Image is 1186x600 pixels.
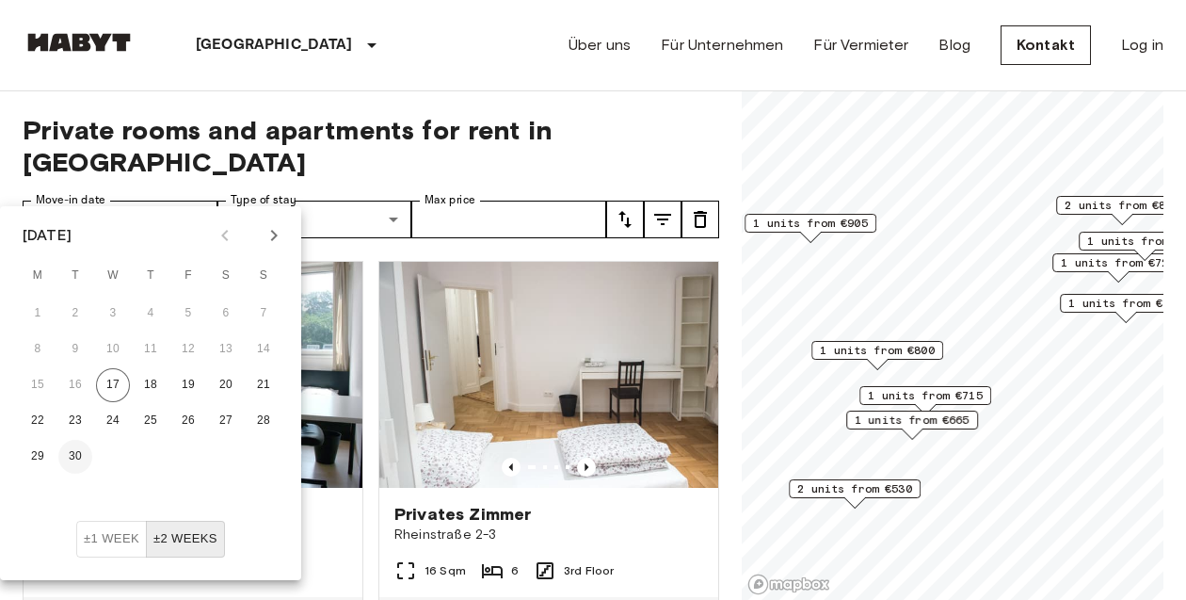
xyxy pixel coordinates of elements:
span: Friday [171,257,205,295]
button: 28 [247,404,280,438]
div: Map marker [789,479,921,509]
div: Map marker [859,386,991,415]
span: Sunday [247,257,280,295]
span: 1 units from €780 [1068,295,1183,312]
a: Log in [1121,34,1163,57]
label: Max price [425,192,475,208]
span: Monday [21,257,55,295]
button: tune [606,201,644,238]
button: tune [644,201,681,238]
button: ±2 weeks [146,521,225,558]
div: Map marker [811,341,943,370]
span: 2 units from €530 [797,480,912,497]
div: [DATE] [23,224,72,247]
div: Map marker [1052,253,1184,283]
label: Move-in date [36,192,105,208]
span: 1 units from €665 [855,412,970,429]
a: Mapbox logo [747,574,830,595]
button: tune [681,201,719,238]
a: Über uns [569,34,631,57]
div: Map marker [745,214,876,243]
button: 20 [209,368,243,402]
button: Previous image [502,458,521,477]
button: 17 [96,368,130,402]
img: Marketing picture of unit DE-01-090-05M [379,262,718,488]
span: Thursday [134,257,168,295]
label: Type of stay [231,192,296,208]
span: Rheinstraße 2-3 [394,526,703,544]
a: Blog [938,34,970,57]
a: Kontakt [1001,25,1091,65]
button: 18 [134,368,168,402]
img: Habyt [23,33,136,52]
span: Privates Zimmer [394,503,531,526]
p: [GEOGRAPHIC_DATA] [196,34,353,57]
span: Private rooms and apartments for rent in [GEOGRAPHIC_DATA] [23,114,719,178]
button: 23 [58,404,92,438]
button: 24 [96,404,130,438]
span: 2 units from €865 [1065,197,1179,214]
span: 6 [511,562,519,579]
button: 21 [247,368,280,402]
span: 1 units from €800 [820,342,935,359]
button: ±1 week [76,521,147,558]
span: 1 units from €905 [753,215,868,232]
span: Tuesday [58,257,92,295]
button: 30 [58,440,92,474]
button: Previous image [577,458,596,477]
a: Für Unternehmen [661,34,783,57]
div: Map marker [846,411,978,440]
button: Next month [258,219,290,251]
button: 19 [171,368,205,402]
button: 26 [171,404,205,438]
button: 22 [21,404,55,438]
span: 1 units from €715 [868,387,983,404]
span: 16 Sqm [425,562,466,579]
span: Wednesday [96,257,130,295]
span: 3rd Floor [564,562,614,579]
button: 29 [21,440,55,474]
a: Für Vermieter [813,34,908,57]
span: Saturday [209,257,243,295]
span: 1 units from €725 [1061,254,1176,271]
button: 27 [209,404,243,438]
button: 25 [134,404,168,438]
div: Move In Flexibility [76,521,225,558]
